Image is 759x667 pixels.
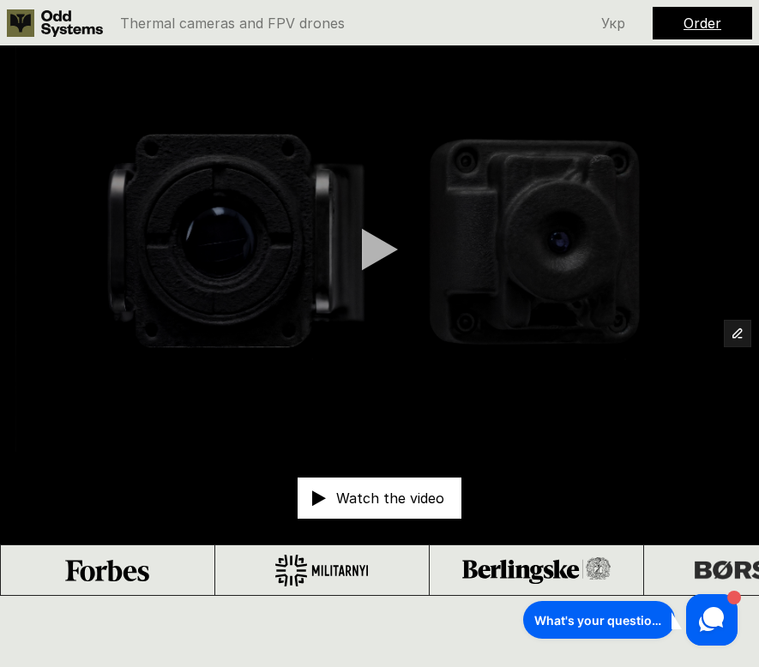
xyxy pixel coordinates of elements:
[336,491,444,505] p: Watch the video
[725,321,750,346] button: Edit Framer Content
[601,16,625,30] p: Укр
[684,15,721,32] a: Order
[120,16,345,30] p: Thermal cameras and FPV drones
[519,590,742,650] iframe: HelpCrunch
